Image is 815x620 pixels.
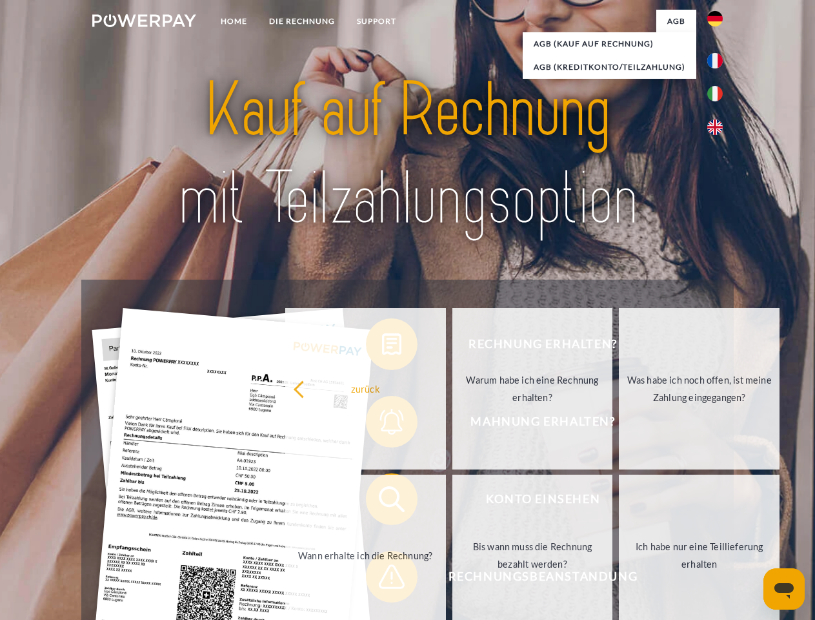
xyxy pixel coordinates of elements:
img: it [707,86,723,101]
div: Wann erhalte ich die Rechnung? [293,546,438,564]
img: de [707,11,723,26]
img: fr [707,53,723,68]
div: Was habe ich noch offen, ist meine Zahlung eingegangen? [627,371,772,406]
a: Home [210,10,258,33]
img: en [707,119,723,135]
iframe: Schaltfläche zum Öffnen des Messaging-Fensters [763,568,805,610]
img: title-powerpay_de.svg [123,62,692,247]
a: DIE RECHNUNG [258,10,346,33]
div: Ich habe nur eine Teillieferung erhalten [627,538,772,573]
a: Was habe ich noch offen, ist meine Zahlung eingegangen? [619,308,780,470]
a: SUPPORT [346,10,407,33]
a: AGB (Kreditkonto/Teilzahlung) [523,56,696,79]
div: zurück [293,380,438,397]
a: agb [656,10,696,33]
img: logo-powerpay-white.svg [92,14,196,27]
a: AGB (Kauf auf Rechnung) [523,32,696,56]
div: Bis wann muss die Rechnung bezahlt werden? [460,538,605,573]
div: Warum habe ich eine Rechnung erhalten? [460,371,605,406]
